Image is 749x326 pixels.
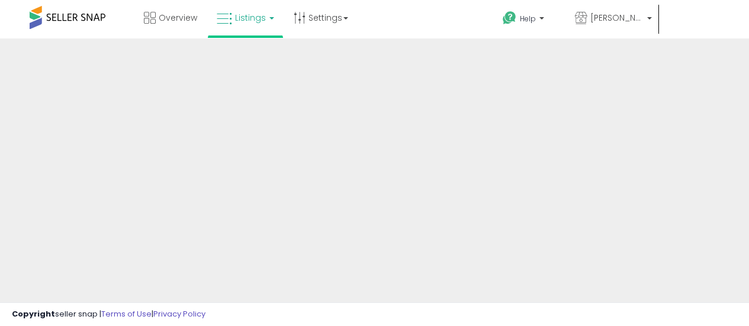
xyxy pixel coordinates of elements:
[12,308,55,319] strong: Copyright
[153,308,205,319] a: Privacy Policy
[235,12,266,24] span: Listings
[12,309,205,320] div: seller snap | |
[502,11,517,25] i: Get Help
[590,12,644,24] span: [PERSON_NAME] Alley LLC
[101,308,152,319] a: Terms of Use
[520,14,536,24] span: Help
[159,12,197,24] span: Overview
[493,2,564,38] a: Help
